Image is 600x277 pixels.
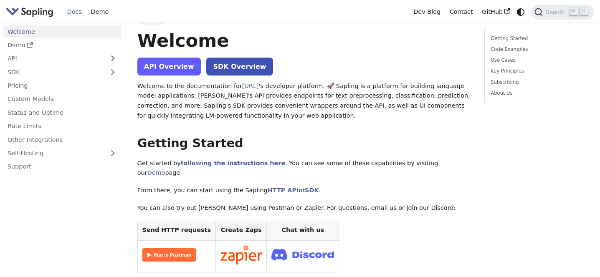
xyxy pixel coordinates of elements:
a: Other Integrations [3,133,121,146]
p: Welcome to the documentation for 's developer platform. 🚀 Sapling is a platform for building lang... [137,81,472,121]
button: Expand sidebar category 'SDK' [104,66,121,78]
a: SDK [3,66,104,78]
p: From there, you can start using the Sapling or . [137,186,472,196]
a: Getting Started [491,35,585,43]
p: Get started by . You can see some of these capabilities by visiting our page. [137,159,472,179]
button: Expand sidebar category 'API' [104,53,121,65]
kbd: ⌘ [570,8,578,15]
th: Create Zaps [215,221,267,240]
img: Run in Postman [142,248,196,262]
h2: Getting Started [137,136,472,151]
kbd: K [580,8,588,15]
img: Connect in Zapier [220,245,262,264]
a: Demo [3,39,121,51]
a: Docs [63,5,86,18]
img: Join Discord [271,246,334,263]
a: Subscribing [491,78,585,86]
img: Sapling.ai [6,6,53,18]
a: SDK Overview [206,58,273,76]
a: Key Principles [491,67,585,75]
a: Status and Uptime [3,106,121,118]
a: Self-Hosting [3,147,121,159]
a: HTTP API [268,187,299,194]
a: About Us [491,89,585,97]
a: Demo [147,169,165,176]
span: Search [543,9,570,15]
a: Sapling.ai [6,6,56,18]
th: Chat with us [267,221,339,240]
p: You can also try out [PERSON_NAME] using Postman or Zapier. For questions, email us or join our D... [137,203,472,213]
th: Send HTTP requests [137,221,215,240]
a: Custom Models [3,93,121,105]
a: Code Examples [491,45,585,53]
a: Use Cases [491,56,585,64]
a: Welcome [3,25,121,38]
a: following the instructions here [181,160,285,166]
a: [URL] [242,83,259,89]
a: SDK [305,187,319,194]
a: Pricing [3,80,121,92]
button: Search (Command+K) [531,5,594,20]
a: API [3,53,104,65]
a: Dev Blog [409,5,445,18]
a: GitHub [477,5,514,18]
a: Support [3,161,121,173]
a: Rate Limits [3,120,121,132]
a: API Overview [137,58,201,76]
a: Contact [445,5,478,18]
a: Demo [86,5,113,18]
h1: Welcome [137,29,472,52]
button: Switch between dark and light mode (currently system mode) [515,6,527,18]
